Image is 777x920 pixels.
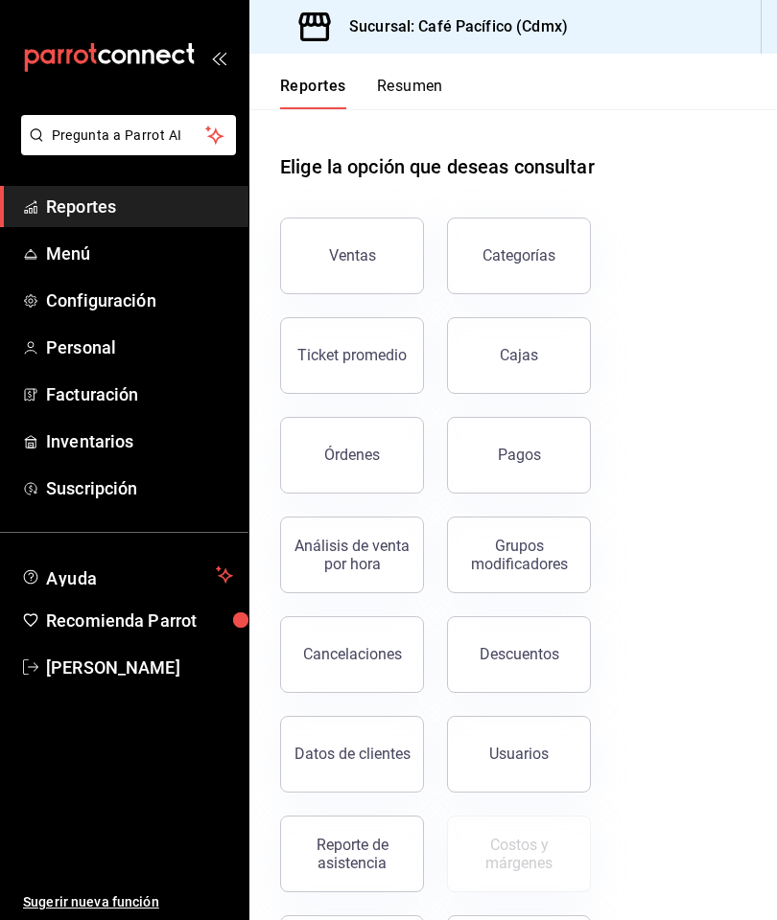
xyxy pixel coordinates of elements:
[280,417,424,494] button: Órdenes
[480,645,559,663] div: Descuentos
[46,608,233,633] span: Recomienda Parrot
[447,517,591,593] button: Grupos modificadores
[46,381,233,407] span: Facturación
[329,246,376,264] div: Ventas
[447,417,591,494] button: Pagos
[211,50,226,65] button: open_drawer_menu
[447,616,591,693] button: Descuentos
[324,446,380,464] div: Órdenes
[294,745,411,763] div: Datos de clientes
[280,816,424,892] button: Reporte de asistencia
[280,218,424,294] button: Ventas
[280,152,595,181] h1: Elige la opción que deseas consultar
[46,428,233,454] span: Inventarios
[23,892,233,912] span: Sugerir nueva función
[46,475,233,501] span: Suscripción
[46,194,233,219] span: Reportes
[293,537,412,573] div: Análisis de venta por hora
[377,77,443,109] button: Resumen
[500,346,538,364] div: Cajas
[280,77,443,109] div: navigation tabs
[447,816,591,892] button: Contrata inventarios para ver este reporte
[280,517,424,593] button: Análisis de venta por hora
[13,139,236,159] a: Pregunta a Parrot AI
[303,645,402,663] div: Cancelaciones
[459,836,578,872] div: Costos y márgenes
[293,836,412,872] div: Reporte de asistencia
[280,616,424,693] button: Cancelaciones
[46,334,233,360] span: Personal
[447,317,591,394] button: Cajas
[483,246,555,264] div: Categorías
[280,77,346,109] button: Reportes
[52,126,206,146] span: Pregunta a Parrot AI
[489,745,549,763] div: Usuarios
[447,218,591,294] button: Categorías
[46,287,233,313] span: Configuración
[334,15,568,38] h3: Sucursal: Café Pacífico (Cdmx)
[498,446,541,464] div: Pagos
[297,346,407,364] div: Ticket promedio
[280,317,424,394] button: Ticket promedio
[280,716,424,793] button: Datos de clientes
[46,563,208,586] span: Ayuda
[459,537,578,573] div: Grupos modificadores
[46,655,233,680] span: [PERSON_NAME]
[46,241,233,266] span: Menú
[447,716,591,793] button: Usuarios
[21,115,236,155] button: Pregunta a Parrot AI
